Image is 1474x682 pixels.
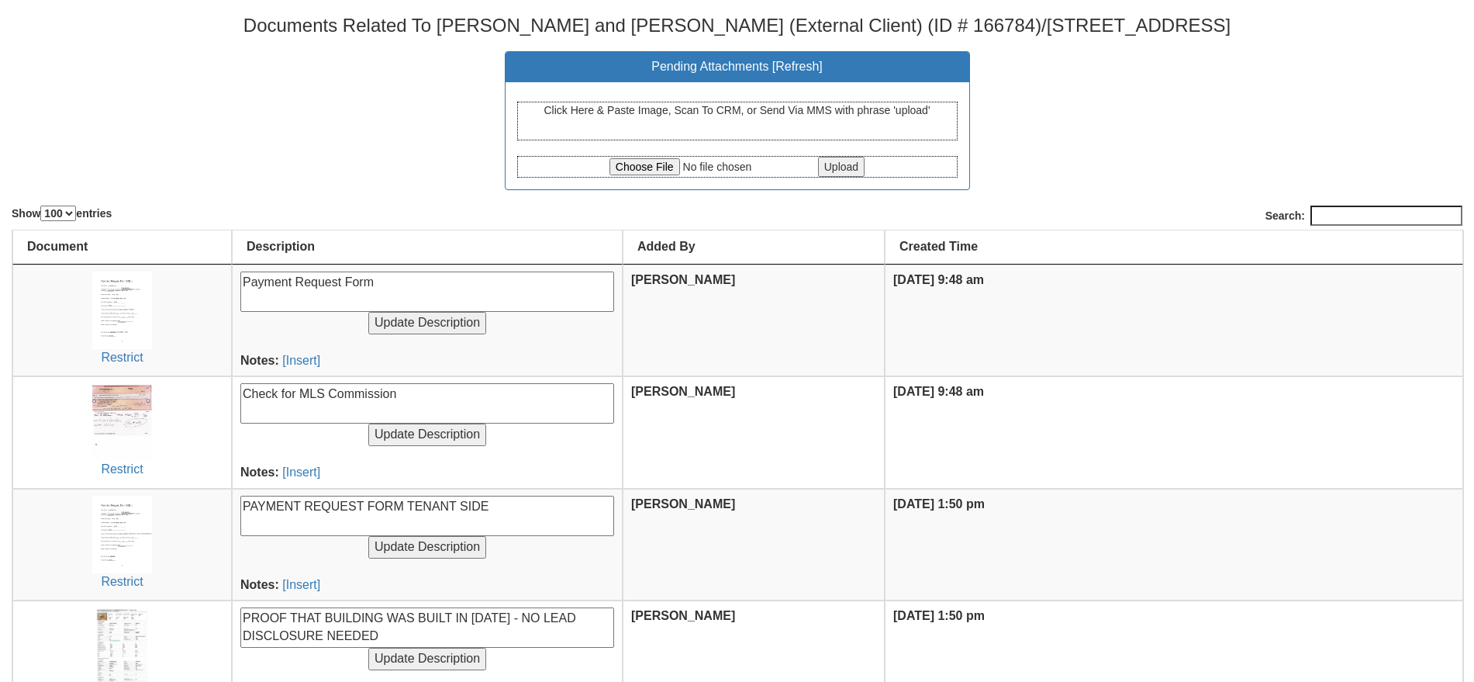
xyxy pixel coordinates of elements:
[282,354,320,367] a: [Insert]
[12,206,112,221] label: Show entries
[240,578,279,591] b: Notes:
[368,536,486,559] input: Update Description
[101,462,143,476] a: Restrict
[368,312,486,334] input: Update Description
[40,206,76,221] select: Showentries
[92,383,152,461] img: uid(148)-809e7367-705e-7f32-49dc-5d4f79ede9c3.jpg
[893,497,985,511] b: [DATE] 1:50 pm
[893,273,984,286] b: [DATE] 9:48 am
[623,265,885,377] th: [PERSON_NAME]
[623,489,885,601] th: [PERSON_NAME]
[101,351,143,364] a: Restrict
[12,16,1462,36] h3: Documents Related To [PERSON_NAME] and [PERSON_NAME] (External Client) (ID # 166784)/[STREET_ADDR...
[818,157,865,177] input: Upload
[623,230,885,265] th: Added By
[282,466,320,479] a: [Insert]
[368,424,486,446] input: Update Description
[240,608,614,648] textarea: PROOF THAT BUILDING WAS BUILT IN [DATE] - NO LEAD DISCLOSURE NEEDED
[517,102,958,140] div: Click Here & Paste Image, Scan To CRM, or Send Via MMS with phrase 'upload'
[232,230,623,265] th: Description
[1265,206,1462,226] label: Search:
[92,272,152,349] img: uid(148)-6d038bf6-62e8-d36b-4f47-a4a9d208ef0e.jpg
[240,383,614,424] textarea: Check for MLS Commission
[282,578,320,591] a: [Insert]
[240,466,279,479] b: Notes:
[517,60,958,74] h3: Pending Attachments [ ]
[623,376,885,489] th: [PERSON_NAME]
[101,575,143,588] a: Restrict
[368,648,486,670] input: Update Description
[1310,206,1462,226] input: Search:
[92,496,152,573] img: uid(148)-c2d84d0f-ff61-08a7-0f4d-8fd95b6612e2.jpg
[885,230,1463,265] th: Created Time
[240,496,614,536] textarea: PAYMENT REQUEST FORM TENANT SIDE
[12,230,232,265] th: Document
[775,60,819,73] a: Refresh
[893,385,984,398] b: [DATE] 9:48 am
[240,272,614,312] textarea: Payment Request Form
[240,354,279,367] b: Notes:
[893,609,985,622] b: [DATE] 1:50 pm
